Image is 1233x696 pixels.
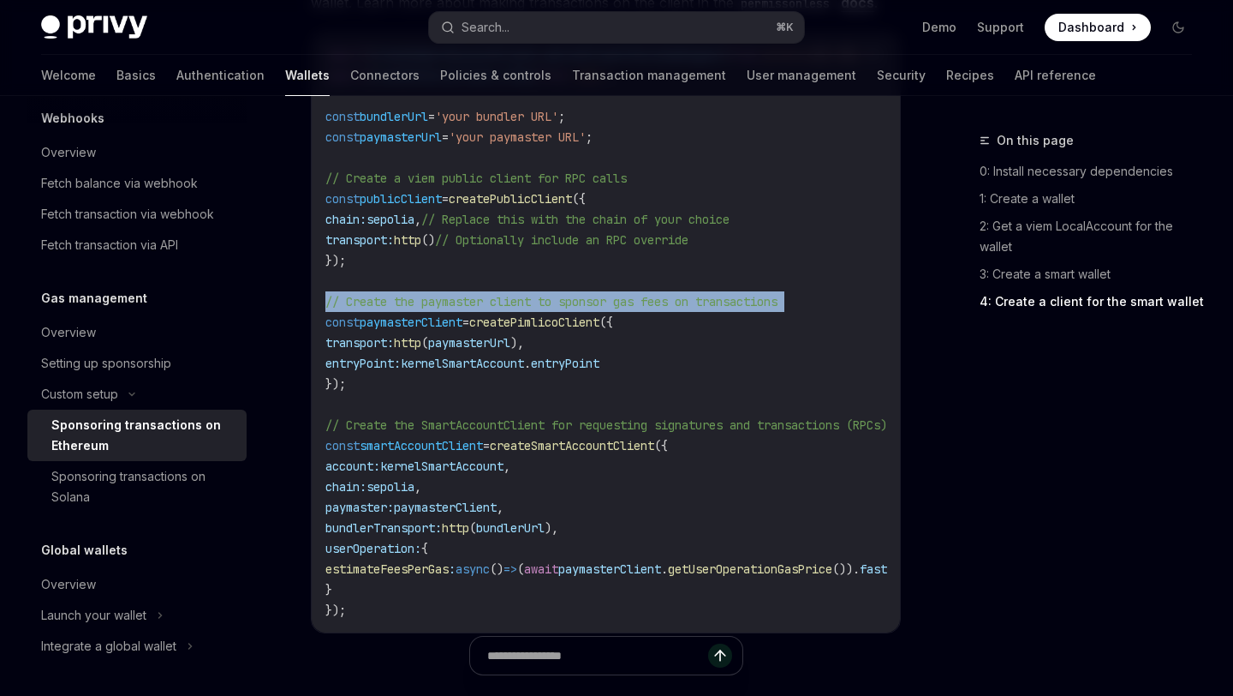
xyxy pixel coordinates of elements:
a: Overview [27,137,247,168]
img: dark logo [41,15,147,39]
span: , [414,212,421,227]
div: Sponsoring transactions on Solana [51,466,236,507]
span: chain: [325,212,366,227]
span: }); [325,253,346,268]
span: // Create a viem public client for RPC calls [325,171,627,186]
span: sepolia [366,212,414,227]
span: entryPoint [531,356,599,371]
span: { [421,541,428,556]
div: Setting up sponsorship [41,353,171,374]
span: , [497,500,503,515]
button: Send message [708,644,732,668]
span: await [524,561,558,577]
a: 3: Create a smart wallet [980,261,1206,288]
span: chain: [325,479,366,495]
span: bundlerUrl [476,520,545,536]
span: createPimlicoClient [469,315,599,330]
span: kernelSmartAccount [380,459,503,474]
a: Overview [27,569,247,600]
span: const [325,109,360,124]
div: Search... [462,17,509,38]
span: const [325,129,360,145]
span: = [483,438,490,453]
a: Sponsoring transactions on Solana [27,461,247,513]
span: }); [325,603,346,618]
a: Sponsoring transactions on Ethereum [27,410,247,461]
div: Launch your wallet [41,605,146,626]
span: }); [325,376,346,392]
a: Support [977,19,1024,36]
span: Dashboard [1058,19,1124,36]
span: ()). [832,561,860,577]
div: Overview [41,322,96,343]
span: , [414,479,421,495]
span: () [421,232,435,248]
span: smartAccountClient [360,438,483,453]
a: User management [747,55,856,96]
a: 0: Install necessary dependencies [980,158,1206,185]
span: , [503,459,510,474]
span: sepolia [366,479,414,495]
span: const [325,191,360,207]
span: => [503,561,517,577]
span: // Replace this with the chain of your choice [421,212,730,227]
a: Wallets [285,55,330,96]
span: getUserOperationGasPrice [668,561,832,577]
a: 4: Create a client for the smart wallet [980,288,1206,315]
span: fast [860,561,887,577]
span: = [428,109,435,124]
span: paymasterUrl [360,129,442,145]
span: kernelSmartAccount [401,356,524,371]
span: : [449,561,456,577]
span: ( [517,561,524,577]
span: bundlerUrl [360,109,428,124]
span: bundlerTransport: [325,520,442,536]
span: 'your bundler URL' [435,109,558,124]
a: Fetch transaction via webhook [27,199,247,230]
span: paymasterClient [394,500,497,515]
a: Policies & controls [440,55,551,96]
span: createSmartAccountClient [490,438,654,453]
a: Authentication [176,55,265,96]
span: ( [421,335,428,351]
div: Sponsoring transactions on Ethereum [51,415,236,456]
div: Fetch balance via webhook [41,173,198,194]
a: Dashboard [1045,14,1151,41]
span: ), [545,520,558,536]
span: entryPoint: [325,356,401,371]
a: API reference [1015,55,1096,96]
div: Fetch transaction via webhook [41,204,214,225]
a: Demo [922,19,956,36]
a: Fetch transaction via API [27,230,247,261]
span: 'your paymaster URL' [449,129,586,145]
span: ({ [654,438,668,453]
span: account: [325,459,380,474]
span: ), [510,335,524,351]
div: Integrate a global wallet [41,636,176,657]
span: ({ [572,191,586,207]
div: Overview [41,142,96,163]
span: const [325,438,360,453]
a: Transaction management [572,55,726,96]
span: http [394,232,421,248]
span: ( [469,520,476,536]
div: Custom setup [41,384,118,405]
a: Welcome [41,55,96,96]
h5: Gas management [41,288,147,309]
h5: Global wallets [41,540,128,561]
span: paymasterClient [360,315,462,330]
span: ; [586,129,593,145]
span: async [456,561,490,577]
span: publicClient [360,191,442,207]
span: () [490,561,503,577]
button: Toggle dark mode [1164,14,1192,41]
span: http [394,335,421,351]
span: On this page [997,130,1074,151]
span: const [325,315,360,330]
span: transport: [325,232,394,248]
a: 1: Create a wallet [980,185,1206,213]
span: // Create the paymaster client to sponsor gas fees on transactions [325,294,777,309]
span: paymasterClient [558,561,661,577]
span: userOperation: [325,541,421,556]
a: Recipes [946,55,994,96]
